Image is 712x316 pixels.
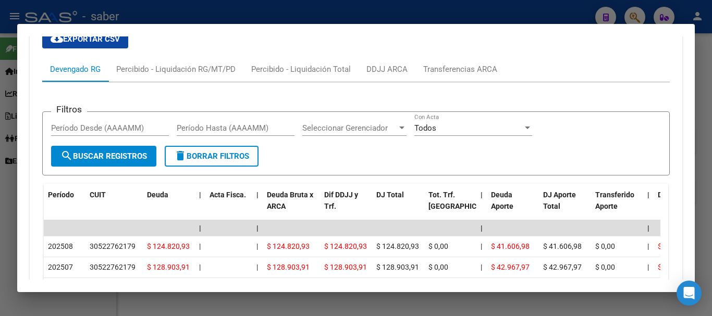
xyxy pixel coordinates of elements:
[543,263,582,271] span: $ 42.967,97
[302,123,397,133] span: Seleccionar Gerenciador
[658,263,696,271] span: $ 85.935,94
[647,224,649,232] span: |
[51,146,156,167] button: Buscar Registros
[147,242,190,250] span: $ 124.820,93
[256,191,259,199] span: |
[48,191,74,199] span: Período
[251,64,351,75] div: Percibido - Liquidación Total
[487,184,539,230] datatable-header-cell: Deuda Aporte
[376,263,419,271] span: $ 128.903,91
[481,224,483,232] span: |
[50,64,101,75] div: Devengado RG
[376,242,419,250] span: $ 124.820,93
[256,263,258,271] span: |
[428,263,448,271] span: $ 0,00
[539,184,591,230] datatable-header-cell: DJ Aporte Total
[147,263,190,271] span: $ 128.903,91
[60,151,147,161] span: Buscar Registros
[591,184,643,230] datatable-header-cell: Transferido Aporte
[256,242,258,250] span: |
[174,149,187,162] mat-icon: delete
[324,263,367,271] span: $ 128.903,91
[595,191,634,211] span: Transferido Aporte
[481,191,483,199] span: |
[51,104,87,115] h3: Filtros
[647,263,649,271] span: |
[595,263,615,271] span: $ 0,00
[267,242,310,250] span: $ 124.820,93
[116,64,236,75] div: Percibido - Liquidación RG/MT/PD
[372,184,424,230] datatable-header-cell: DJ Total
[44,184,85,230] datatable-header-cell: Período
[677,281,702,306] div: Open Intercom Messenger
[428,191,499,211] span: Tot. Trf. [GEOGRAPHIC_DATA]
[90,191,106,199] span: CUIT
[376,191,404,199] span: DJ Total
[654,184,706,230] datatable-header-cell: Deuda Contr.
[324,191,358,211] span: Dif DDJJ y Trf.
[267,263,310,271] span: $ 128.903,91
[195,184,205,230] datatable-header-cell: |
[543,191,576,211] span: DJ Aporte Total
[643,184,654,230] datatable-header-cell: |
[491,242,530,250] span: $ 41.606,98
[199,263,201,271] span: |
[147,191,168,199] span: Deuda
[48,263,73,271] span: 202507
[143,184,195,230] datatable-header-cell: Deuda
[90,261,136,273] div: 30522762179
[199,242,201,250] span: |
[324,242,367,250] span: $ 124.820,93
[481,242,482,250] span: |
[320,184,372,230] datatable-header-cell: Dif DDJJ y Trf.
[263,184,320,230] datatable-header-cell: Deuda Bruta x ARCA
[42,30,128,48] button: Exportar CSV
[658,191,701,199] span: Deuda Contr.
[90,241,136,252] div: 30522762179
[60,149,73,162] mat-icon: search
[199,224,201,232] span: |
[481,263,482,271] span: |
[48,242,73,250] span: 202508
[647,242,649,250] span: |
[423,64,497,75] div: Transferencias ARCA
[491,263,530,271] span: $ 42.967,97
[366,64,408,75] div: DDJJ ARCA
[414,123,436,133] span: Todos
[256,224,259,232] span: |
[165,146,259,167] button: Borrar Filtros
[658,242,696,250] span: $ 83.213,95
[252,184,263,230] datatable-header-cell: |
[267,191,313,211] span: Deuda Bruta x ARCA
[491,191,513,211] span: Deuda Aporte
[647,191,649,199] span: |
[424,184,476,230] datatable-header-cell: Tot. Trf. Bruto
[51,34,120,44] span: Exportar CSV
[51,32,63,45] mat-icon: cloud_download
[428,242,448,250] span: $ 0,00
[199,191,201,199] span: |
[595,242,615,250] span: $ 0,00
[543,242,582,250] span: $ 41.606,98
[476,184,487,230] datatable-header-cell: |
[85,184,143,230] datatable-header-cell: CUIT
[205,184,252,230] datatable-header-cell: Acta Fisca.
[210,191,246,199] span: Acta Fisca.
[174,151,249,161] span: Borrar Filtros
